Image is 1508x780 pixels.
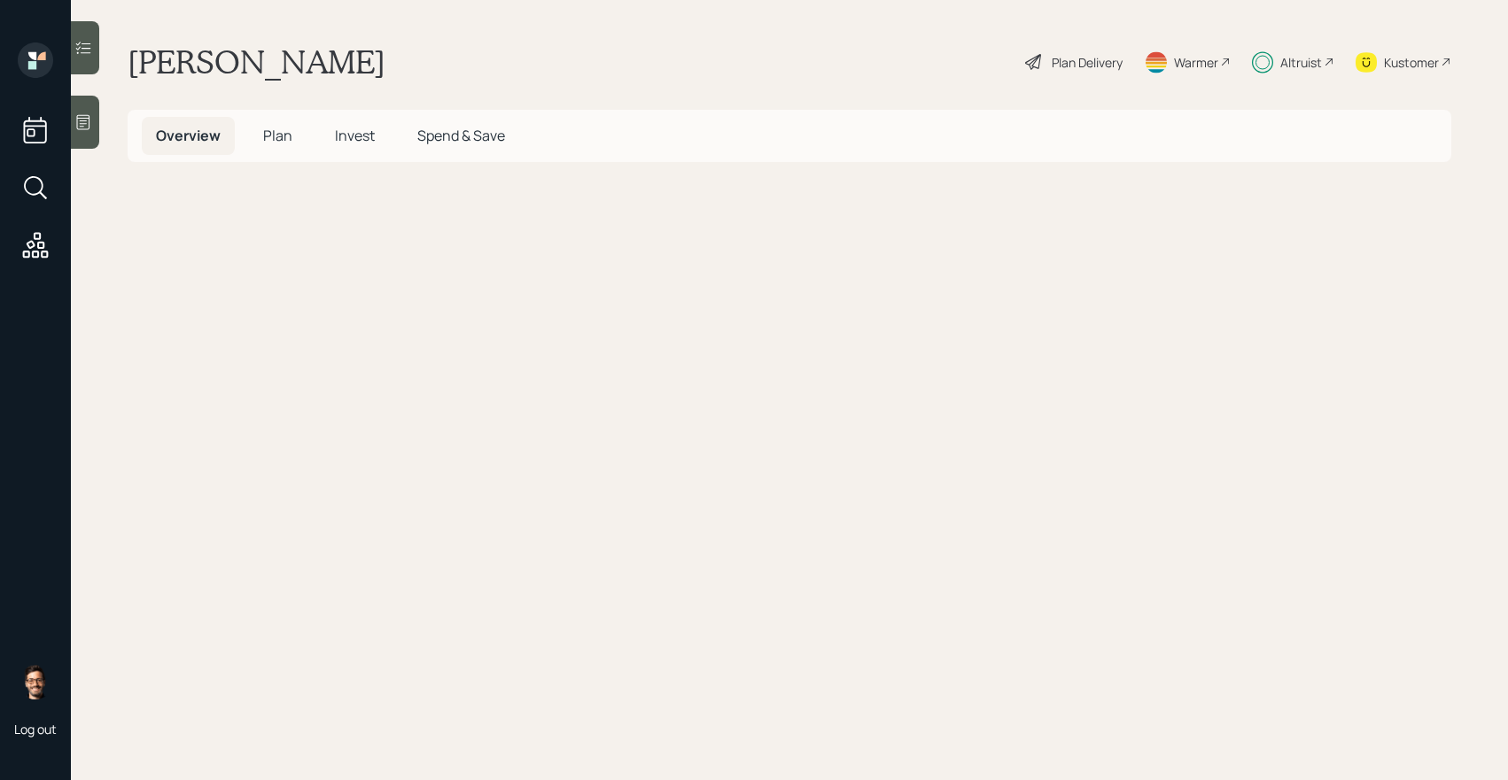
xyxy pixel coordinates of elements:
[128,42,385,81] h1: [PERSON_NAME]
[1052,53,1123,72] div: Plan Delivery
[1280,53,1322,72] div: Altruist
[263,126,292,145] span: Plan
[335,126,375,145] span: Invest
[417,126,505,145] span: Spend & Save
[18,664,53,699] img: sami-boghos-headshot.png
[156,126,221,145] span: Overview
[14,721,57,738] div: Log out
[1174,53,1218,72] div: Warmer
[1384,53,1439,72] div: Kustomer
